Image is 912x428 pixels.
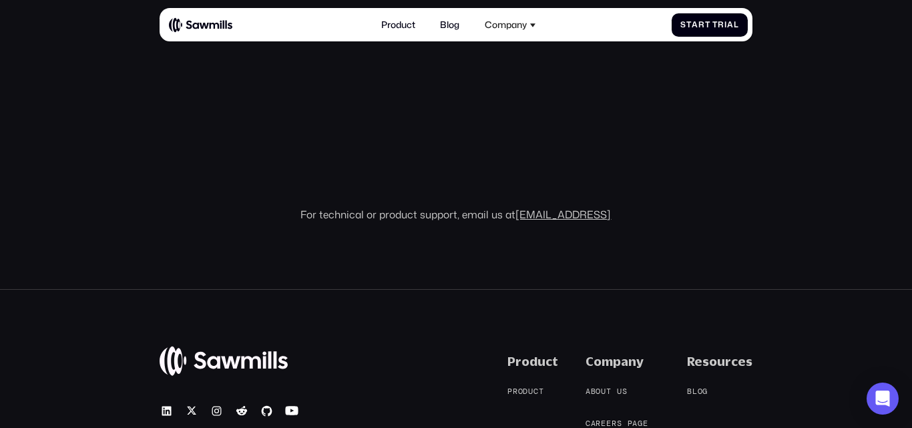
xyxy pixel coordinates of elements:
[591,419,596,428] span: a
[698,20,705,29] span: r
[507,386,555,397] a: Product
[617,419,622,428] span: s
[698,387,703,396] span: o
[478,13,543,37] div: Company
[622,387,628,396] span: s
[586,386,639,397] a: Aboutus
[680,20,686,29] span: S
[734,20,739,29] span: l
[160,208,752,221] div: For technical or product support, email us at
[632,419,638,428] span: a
[687,354,752,369] div: Resources
[539,387,544,396] span: t
[687,387,692,396] span: B
[513,387,518,396] span: r
[586,387,591,396] span: A
[518,387,523,396] span: o
[612,419,617,428] span: r
[628,419,633,428] span: p
[601,387,606,396] span: u
[606,419,612,428] span: e
[586,419,591,428] span: C
[718,20,724,29] span: r
[591,387,596,396] span: b
[507,387,513,396] span: P
[596,419,601,428] span: r
[617,387,622,396] span: u
[586,354,644,369] div: Company
[507,354,558,369] div: Product
[433,13,466,37] a: Blog
[638,419,643,428] span: g
[702,387,708,396] span: g
[672,13,748,37] a: StartTrial
[686,20,692,29] span: t
[374,13,421,37] a: Product
[601,419,606,428] span: e
[727,20,734,29] span: a
[687,386,719,397] a: Blog
[533,387,539,396] span: c
[596,387,601,396] span: o
[523,387,528,396] span: d
[515,207,611,222] a: [EMAIL_ADDRESS]
[606,387,612,396] span: t
[705,20,710,29] span: t
[712,20,718,29] span: T
[724,20,727,29] span: i
[867,383,899,415] div: Open Intercom Messenger
[528,387,533,396] span: u
[692,20,698,29] span: a
[643,419,648,428] span: e
[485,19,527,30] div: Company
[692,387,698,396] span: l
